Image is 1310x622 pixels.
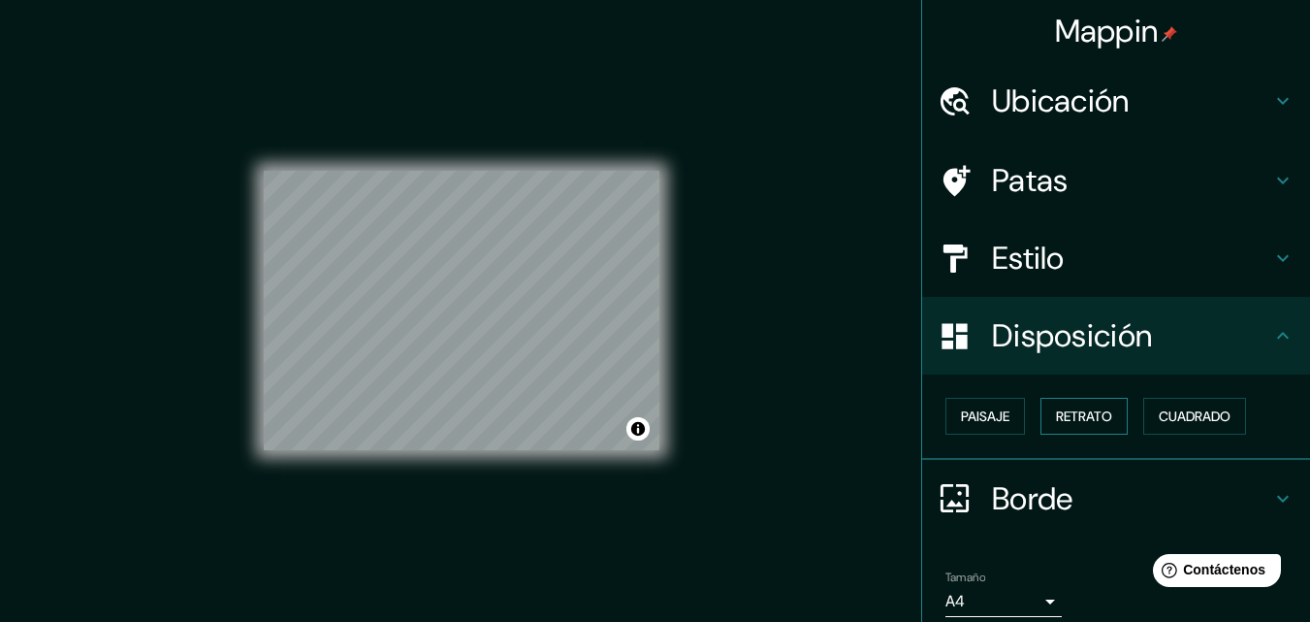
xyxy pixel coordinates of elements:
div: Borde [922,460,1310,538]
font: Cuadrado [1159,408,1230,425]
button: Activar o desactivar atribución [626,417,650,441]
font: Tamaño [945,570,985,585]
font: Paisaje [961,408,1009,425]
div: A4 [945,586,1062,617]
iframe: Lanzador de widgets de ayuda [1137,546,1289,601]
img: pin-icon.png [1162,26,1177,42]
font: Mappin [1055,11,1159,51]
div: Patas [922,142,1310,219]
button: Paisaje [945,398,1025,435]
font: Estilo [992,238,1065,278]
button: Retrato [1040,398,1128,435]
div: Ubicación [922,62,1310,140]
button: Cuadrado [1143,398,1246,435]
canvas: Mapa [264,171,659,450]
font: A4 [945,591,965,611]
font: Patas [992,160,1069,201]
font: Borde [992,478,1073,519]
div: Disposición [922,297,1310,375]
div: Estilo [922,219,1310,297]
font: Retrato [1056,408,1112,425]
font: Disposición [992,315,1152,356]
font: Ubicación [992,81,1130,121]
